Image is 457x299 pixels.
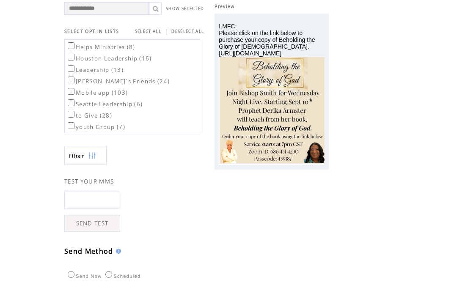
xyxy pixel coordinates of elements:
[68,111,74,118] input: to Give (28)
[66,55,152,62] label: Houston Leadership (16)
[165,27,168,35] span: |
[103,274,140,279] label: Scheduled
[64,215,120,232] a: SEND TEST
[88,146,96,165] img: filters.png
[68,77,74,83] input: [PERSON_NAME]`s Friends (24)
[68,99,74,106] input: Seattle Leadership (6)
[66,112,112,119] label: to Give (28)
[66,89,128,96] label: Mobile app (103)
[69,152,84,159] span: Show filters
[68,88,74,95] input: Mobile app (103)
[66,100,143,108] label: Seattle Leadership (6)
[64,178,114,185] span: TEST YOUR MMS
[66,123,125,131] label: youth Group (7)
[113,249,121,254] img: help.gif
[105,271,112,278] input: Scheduled
[135,29,161,34] a: SELECT ALL
[215,3,234,9] span: Preview
[64,28,119,34] span: SELECT OPT-IN LISTS
[68,65,74,72] input: Leadership (13)
[66,43,135,51] label: Helps Ministries (8)
[64,247,113,256] span: Send Method
[68,271,74,278] input: Send Now
[219,23,315,57] span: LMFC: Please click on the link below to purchase your copy of Beholding the Glory of [DEMOGRAPHIC...
[66,66,124,74] label: Leadership (13)
[68,42,74,49] input: Helps Ministries (8)
[171,29,204,34] a: DESELECT ALL
[68,122,74,129] input: youth Group (7)
[64,146,107,165] a: Filter
[166,6,204,11] a: SHOW SELECTED
[66,77,170,85] label: [PERSON_NAME]`s Friends (24)
[66,274,102,279] label: Send Now
[68,54,74,60] input: Houston Leadership (16)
